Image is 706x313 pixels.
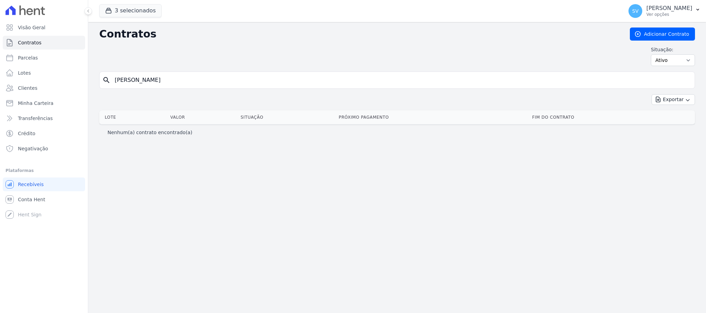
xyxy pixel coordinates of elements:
th: Situação [238,110,336,124]
div: Plataformas [6,166,82,175]
span: Transferências [18,115,53,122]
button: SV [PERSON_NAME] Ver opções [623,1,706,21]
span: Crédito [18,130,35,137]
p: Nenhum(a) contrato encontrado(a) [108,129,192,136]
a: Transferências [3,111,85,125]
i: search [102,76,111,84]
span: Minha Carteira [18,100,53,107]
span: Visão Geral [18,24,45,31]
label: Situação: [651,46,695,53]
th: Próximo Pagamento [336,110,530,124]
p: [PERSON_NAME] [646,5,692,12]
a: Lotes [3,66,85,80]
button: 3 selecionados [99,4,162,17]
a: Clientes [3,81,85,95]
a: Visão Geral [3,21,85,34]
span: Recebíveis [18,181,44,188]
p: Ver opções [646,12,692,17]
span: Parcelas [18,54,38,61]
h2: Contratos [99,28,619,40]
span: Contratos [18,39,41,46]
th: Valor [167,110,238,124]
span: Lotes [18,69,31,76]
a: Minha Carteira [3,96,85,110]
span: Conta Hent [18,196,45,203]
a: Crédito [3,127,85,140]
a: Parcelas [3,51,85,65]
th: Lote [99,110,167,124]
a: Adicionar Contrato [630,28,695,41]
a: Negativação [3,142,85,155]
a: Contratos [3,36,85,50]
a: Recebíveis [3,177,85,191]
span: SV [632,9,638,13]
a: Conta Hent [3,193,85,206]
span: Clientes [18,85,37,91]
th: Fim do Contrato [530,110,695,124]
input: Buscar por nome do lote [111,73,692,87]
button: Exportar [652,94,695,105]
span: Negativação [18,145,48,152]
